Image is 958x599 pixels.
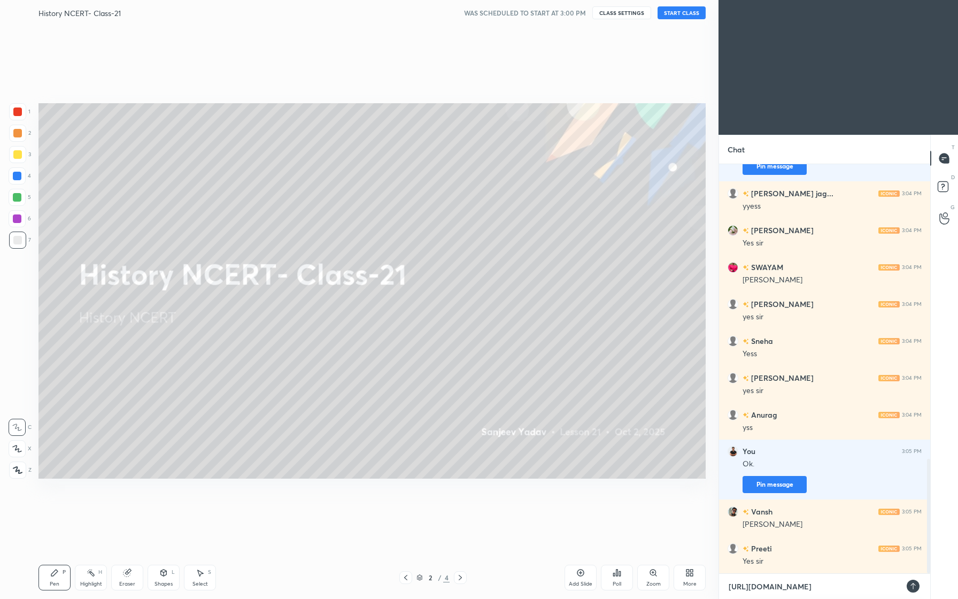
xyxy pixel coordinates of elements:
p: T [952,143,955,151]
div: 3:05 PM [902,448,922,455]
img: default.png [728,299,738,310]
div: 2 [425,574,436,581]
h5: WAS SCHEDULED TO START AT 3:00 PM [464,8,586,18]
img: no-rating-badge.077c3623.svg [743,339,749,344]
div: 3:04 PM [902,375,922,381]
button: Pin message [743,158,807,175]
h4: History NCERT- Class-21 [38,8,121,18]
div: 3:04 PM [902,190,922,197]
img: iconic-light.a09c19a4.png [878,264,900,271]
div: Shapes [154,581,173,587]
div: 3 [9,146,31,163]
img: e94488be6cfa4b249ecbea13d0112d7b.jpg [728,262,738,273]
div: 3:04 PM [902,264,922,271]
h6: [PERSON_NAME] jag... [749,188,833,199]
div: 4 [9,167,31,185]
div: Highlight [80,581,102,587]
div: 2 [9,125,31,142]
img: ab7d10b006b04d59a5198bc4c268c61a.jpg [728,225,738,236]
img: iconic-light.a09c19a4.png [878,227,900,234]
img: no-rating-badge.077c3623.svg [743,412,749,418]
img: no-rating-badge.077c3623.svg [743,228,749,234]
p: D [951,173,955,181]
p: G [951,203,955,211]
div: 3:04 PM [902,338,922,344]
img: default.png [728,410,738,420]
div: grid [719,164,930,573]
div: Eraser [119,581,135,587]
div: 4 [443,573,450,582]
img: iconic-light.a09c19a4.png [878,546,900,552]
div: Yess [743,349,922,359]
div: 7 [9,232,31,249]
div: Zoom [646,581,661,587]
h6: You [743,447,755,456]
img: no-rating-badge.077c3623.svg [743,375,749,381]
img: no-rating-badge.077c3623.svg [743,265,749,271]
div: 6 [9,210,31,227]
div: [PERSON_NAME] [743,519,922,530]
div: 5 [9,189,31,206]
h6: Anurag [749,409,777,420]
div: Ok. [743,459,922,470]
button: START CLASS [658,6,706,19]
img: iconic-light.a09c19a4.png [878,375,900,381]
div: X [9,440,32,457]
div: 3:04 PM [902,227,922,234]
img: default.png [728,543,738,554]
div: yes sir [743,386,922,396]
p: Chat [719,135,753,164]
div: 3:04 PM [902,412,922,418]
h6: [PERSON_NAME] [749,225,814,236]
div: [PERSON_NAME] [743,275,922,286]
div: C [9,419,32,436]
div: yss [743,423,922,433]
h6: SWAYAM [749,262,783,273]
img: iconic-light.a09c19a4.png [878,301,900,308]
div: L [172,570,175,575]
div: P [63,570,66,575]
div: 3:05 PM [902,509,922,515]
div: Z [9,462,32,479]
div: 3:05 PM [902,546,922,552]
div: Yes sir [743,556,922,567]
h6: Preeti [749,543,772,554]
div: Add Slide [569,581,592,587]
div: Yes sir [743,238,922,249]
h6: [PERSON_NAME] [749,372,814,383]
div: yes sir [743,312,922,322]
img: default.png [728,336,738,347]
div: S [208,570,211,575]
div: / [438,574,441,581]
img: 619d4b52d3954583839770b7a0001f09.file [728,446,738,457]
img: iconic-light.a09c19a4.png [878,190,900,197]
div: Pen [50,581,59,587]
img: no-rating-badge.077c3623.svg [743,509,749,515]
img: no-rating-badge.077c3623.svg [743,302,749,308]
button: Pin message [743,476,807,493]
div: 1 [9,103,30,120]
textarea: [URL][DOMAIN_NAME] [728,578,900,595]
button: CLASS SETTINGS [592,6,651,19]
h6: Vansh [749,506,772,517]
h6: Sneha [749,335,773,347]
img: default.png [728,373,738,383]
img: iconic-light.a09c19a4.png [878,338,900,344]
img: cfb13ffe98114854bba5199f6fb02039.jpg [728,506,738,517]
div: Poll [613,581,621,587]
img: no-rating-badge.077c3623.svg [743,546,749,552]
div: H [98,570,102,575]
img: iconic-light.a09c19a4.png [878,509,900,515]
img: no-rating-badge.077c3623.svg [743,191,749,197]
div: More [683,581,697,587]
img: iconic-light.a09c19a4.png [878,412,900,418]
div: Select [192,581,208,587]
div: 3:04 PM [902,301,922,308]
div: yyess [743,201,922,212]
h6: [PERSON_NAME] [749,298,814,310]
img: default.png [728,188,738,199]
